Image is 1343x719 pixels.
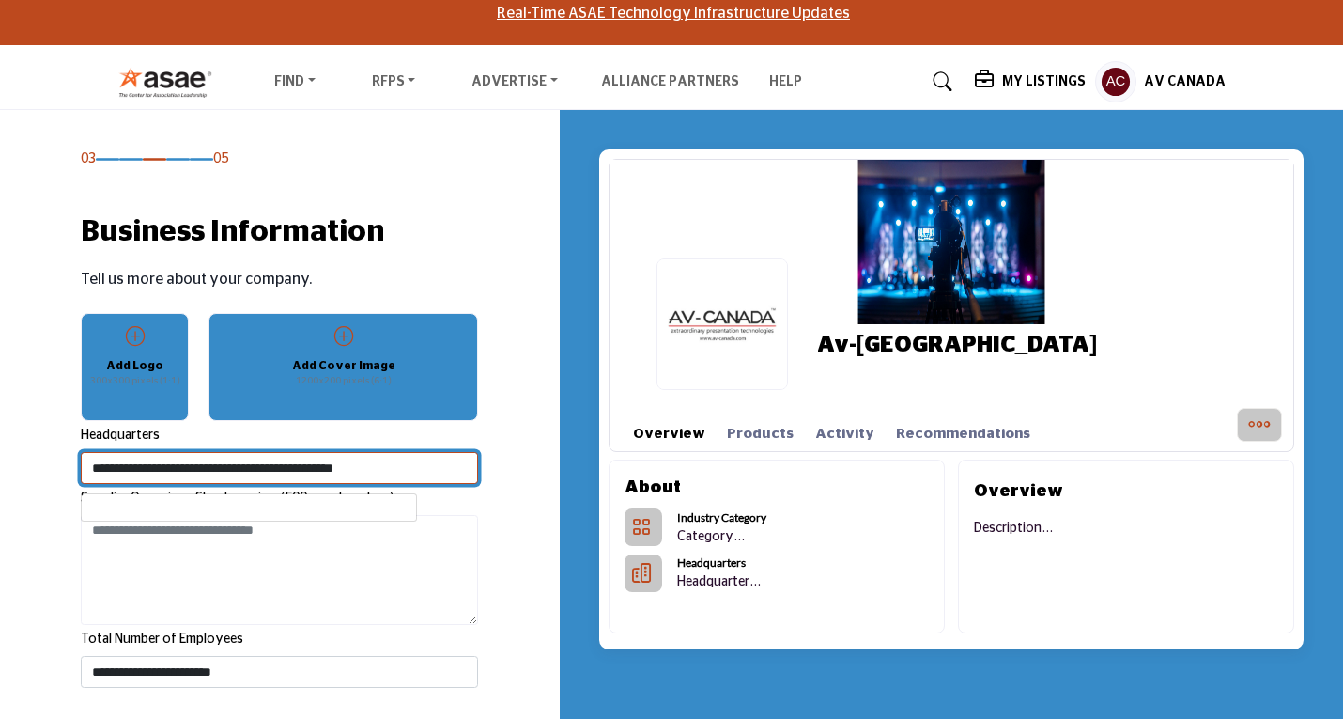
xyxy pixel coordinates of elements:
[90,374,180,388] p: 300x300 pixels (1:1)
[677,555,746,570] b: Headquarters
[106,357,163,374] h5: Add Logo
[213,149,228,169] span: 05
[81,489,394,508] label: Supplier Overview: Short version (500 words or less)
[815,424,874,445] a: Activity
[1002,73,1086,90] h5: My Listings
[817,328,1097,362] h1: Av-[GEOGRAPHIC_DATA]
[625,555,662,592] button: HeadQuarters
[1095,61,1136,102] button: Show hide supplier dropdown
[974,479,1063,505] h2: Overview
[677,573,761,592] p: Headquarter...
[458,69,571,95] a: Advertise
[633,424,705,445] a: Overview
[118,67,223,98] img: site Logo
[359,69,429,95] a: RFPs
[296,374,392,388] p: 1200x200 pixels (6:1)
[81,630,243,649] label: Total Number of Employees
[610,160,1293,324] img: Cover Image
[677,528,766,547] p: Category...
[81,426,160,445] label: Headquarters
[292,357,395,374] h5: Add Cover Image
[81,209,384,254] h1: Business Information
[81,149,96,169] span: 03
[261,69,329,95] a: Find
[625,508,662,546] button: Categories List
[896,424,1030,445] a: Recommendations
[81,268,313,290] p: Tell us more about your company.
[601,75,739,88] a: Alliance Partners
[1237,408,1282,442] button: More Options
[915,67,965,97] a: Search
[656,258,788,390] img: Logo
[497,6,850,21] a: Real-Time ASAE Technology Infrastructure Updates
[81,515,478,626] textarea: Shortoverview
[769,75,802,88] a: Help
[727,424,794,445] a: Products
[1144,73,1226,92] h5: AV Canada
[677,510,766,524] b: Industry Category
[975,70,1086,93] div: My Listings
[625,476,681,501] h2: About
[974,520,1053,539] p: Description...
